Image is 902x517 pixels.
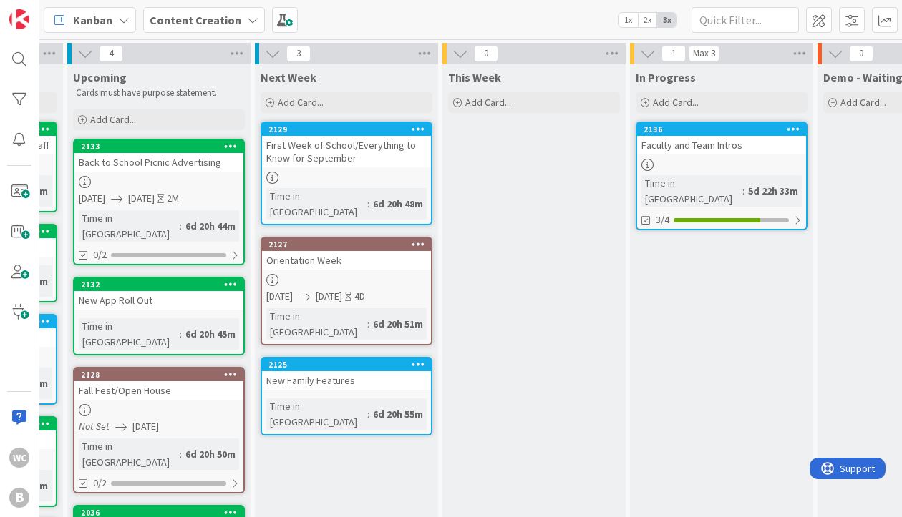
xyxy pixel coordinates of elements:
[90,113,136,126] span: Add Card...
[448,70,501,84] span: This Week
[354,289,365,304] div: 4D
[262,238,431,270] div: 2127Orientation Week
[266,398,367,430] div: Time in [GEOGRAPHIC_DATA]
[268,360,431,370] div: 2125
[74,140,243,153] div: 2133
[9,448,29,468] div: WC
[74,291,243,310] div: New App Roll Out
[74,381,243,400] div: Fall Fest/Open House
[262,358,431,390] div: 2125New Family Features
[74,140,243,172] div: 2133Back to School Picnic Advertising
[76,87,242,99] p: Cards must have purpose statement.
[637,123,806,136] div: 2136
[261,357,432,435] a: 2125New Family FeaturesTime in [GEOGRAPHIC_DATA]:6d 20h 55m
[79,420,110,433] i: Not Set
[74,278,243,310] div: 2132New App Roll Out
[268,124,431,134] div: 2129
[653,96,699,109] span: Add Card...
[79,191,105,206] span: [DATE]
[262,238,431,251] div: 2127
[261,70,316,84] span: Next Week
[81,280,243,290] div: 2132
[266,289,293,304] span: [DATE]
[262,123,431,136] div: 2129
[369,196,427,212] div: 6d 20h 48m
[286,45,311,62] span: 3
[9,488,29,508] div: B
[637,123,806,154] div: 2136Faculty and Team Intros
[73,11,112,29] span: Kanban
[465,96,511,109] span: Add Card...
[79,438,180,470] div: Time in [GEOGRAPHIC_DATA]
[182,326,239,342] div: 6d 20h 45m
[30,2,65,19] span: Support
[367,406,369,422] span: :
[73,70,127,84] span: Upcoming
[661,45,686,62] span: 1
[849,45,873,62] span: 0
[9,9,29,29] img: Visit kanbanzone.com
[367,316,369,332] span: :
[81,142,243,152] div: 2133
[182,446,239,462] div: 6d 20h 50m
[74,278,243,291] div: 2132
[73,277,245,355] a: 2132New App Roll OutTime in [GEOGRAPHIC_DATA]:6d 20h 45m
[840,96,886,109] span: Add Card...
[93,247,107,262] span: 0/2
[261,122,432,225] a: 2129First Week of School/Everything to Know for SeptemberTime in [GEOGRAPHIC_DATA]:6d 20h 48m
[182,218,239,234] div: 6d 20h 44m
[262,358,431,371] div: 2125
[180,326,182,342] span: :
[150,13,241,27] b: Content Creation
[167,191,179,206] div: 2M
[644,124,806,134] div: 2136
[262,136,431,167] div: First Week of School/Everything to Know for September
[369,406,427,422] div: 6d 20h 55m
[262,123,431,167] div: 2129First Week of School/Everything to Know for September
[73,139,245,265] a: 2133Back to School Picnic Advertising[DATE][DATE]2MTime in [GEOGRAPHIC_DATA]:6d 20h 44m0/2
[636,122,808,230] a: 2136Faculty and Team IntrosTime in [GEOGRAPHIC_DATA]:5d 22h 33m3/4
[742,183,745,199] span: :
[74,368,243,381] div: 2128
[641,175,742,207] div: Time in [GEOGRAPHIC_DATA]
[268,240,431,250] div: 2127
[638,13,657,27] span: 2x
[656,212,669,227] span: 3/4
[367,196,369,212] span: :
[74,153,243,172] div: Back to School Picnic Advertising
[266,308,367,340] div: Time in [GEOGRAPHIC_DATA]
[262,371,431,390] div: New Family Features
[93,476,107,491] span: 0/2
[180,446,182,462] span: :
[128,191,155,206] span: [DATE]
[261,237,432,345] a: 2127Orientation Week[DATE][DATE]4DTime in [GEOGRAPHIC_DATA]:6d 20h 51m
[619,13,638,27] span: 1x
[74,368,243,400] div: 2128Fall Fest/Open House
[81,370,243,380] div: 2128
[79,210,180,242] div: Time in [GEOGRAPHIC_DATA]
[79,318,180,350] div: Time in [GEOGRAPHIC_DATA]
[693,50,715,57] div: Max 3
[692,7,799,33] input: Quick Filter...
[73,367,245,493] a: 2128Fall Fest/Open HouseNot Set[DATE]Time in [GEOGRAPHIC_DATA]:6d 20h 50m0/2
[316,289,342,304] span: [DATE]
[278,96,324,109] span: Add Card...
[262,251,431,270] div: Orientation Week
[637,136,806,154] div: Faculty and Team Intros
[745,183,802,199] div: 5d 22h 33m
[636,70,696,84] span: In Progress
[474,45,498,62] span: 0
[99,45,123,62] span: 4
[266,188,367,220] div: Time in [GEOGRAPHIC_DATA]
[180,218,182,234] span: :
[657,13,676,27] span: 3x
[369,316,427,332] div: 6d 20h 51m
[132,419,159,434] span: [DATE]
